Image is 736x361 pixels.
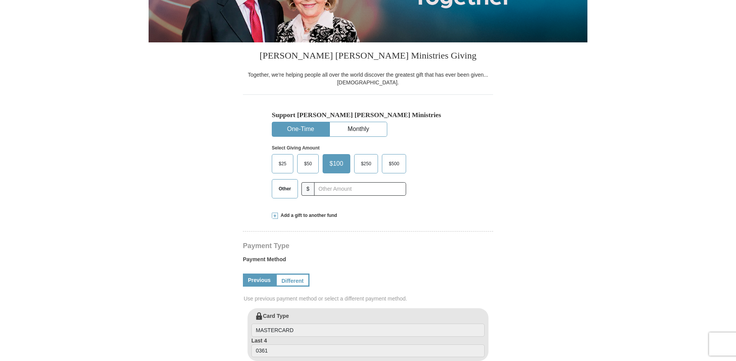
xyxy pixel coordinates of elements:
[300,158,316,170] span: $50
[330,122,387,136] button: Monthly
[272,122,329,136] button: One-Time
[326,158,347,170] span: $100
[251,324,485,337] input: Card Type
[243,255,493,267] label: Payment Method
[275,158,290,170] span: $25
[243,42,493,71] h3: [PERSON_NAME] [PERSON_NAME] Ministries Giving
[243,274,276,287] a: Previous
[251,337,485,358] label: Last 4
[251,312,485,337] label: Card Type
[251,344,485,358] input: Last 4
[276,274,309,287] a: Different
[272,111,464,119] h5: Support [PERSON_NAME] [PERSON_NAME] Ministries
[357,158,375,170] span: $250
[272,145,319,151] strong: Select Giving Amount
[243,71,493,86] div: Together, we're helping people all over the world discover the greatest gift that has ever been g...
[244,295,494,302] span: Use previous payment method or select a different payment method.
[278,212,337,219] span: Add a gift to another fund
[314,182,406,196] input: Other Amount
[275,183,295,195] span: Other
[301,182,314,196] span: $
[243,243,493,249] h4: Payment Type
[385,158,403,170] span: $500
